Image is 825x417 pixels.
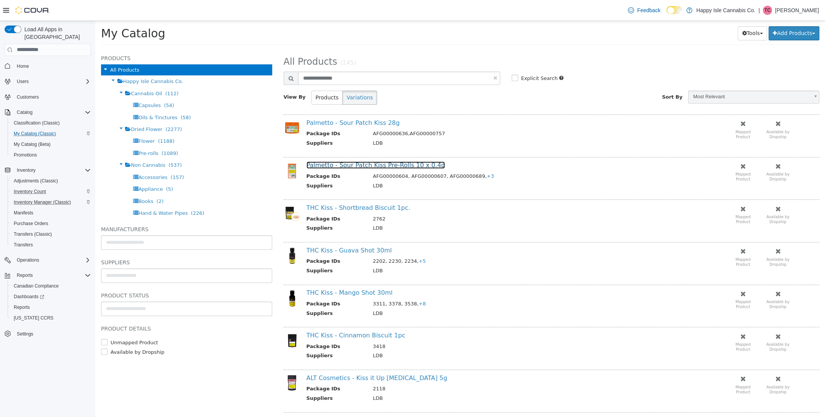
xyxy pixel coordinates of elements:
[14,271,91,280] span: Reports
[211,183,315,190] a: THC Kiss - Shortbread Biscuit 1pc.
[14,166,39,175] button: Inventory
[14,294,44,300] span: Dashboards
[272,322,576,331] td: 3418
[11,198,91,207] span: Inventory Manager (Classic)
[211,374,272,383] th: Suppliers
[323,280,331,286] span: +8
[764,6,770,15] span: TC
[671,236,694,246] small: Available by Dropship
[323,237,331,243] span: +5
[14,61,91,71] span: Home
[625,3,663,18] a: Feedback
[14,77,91,86] span: Users
[11,187,91,196] span: Inventory Count
[272,194,576,204] td: 2762
[216,70,247,84] button: Products
[75,153,89,159] span: (157)
[211,396,280,403] a: Soar - Zombie Sour 7g
[424,54,462,61] label: Explicit Search
[188,269,205,286] img: 150
[15,6,50,14] img: Cova
[21,26,91,41] span: Load All Apps in [GEOGRAPHIC_DATA]
[35,70,67,75] span: Cannabis Oil
[43,177,58,183] span: Books
[11,150,40,160] a: Promotions
[11,303,91,312] span: Reports
[11,208,91,217] span: Manifests
[671,364,694,373] small: Available by Dropship
[61,177,68,183] span: (2)
[11,240,36,249] a: Transfers
[671,321,694,331] small: Available by Dropship
[11,303,33,312] a: Reports
[640,321,655,331] small: Mapped Product
[640,194,655,203] small: Mapped Product
[211,226,297,233] a: THC Kiss - Guava Shot 30ml
[211,118,272,128] th: Suppliers
[272,374,576,383] td: LDB
[70,105,87,111] span: (2277)
[14,93,42,102] a: Customers
[43,129,63,135] span: Pre-rolls
[211,364,272,374] th: Package IDs
[66,129,83,135] span: (1089)
[211,194,272,204] th: Package IDs
[85,94,96,99] span: (58)
[278,152,399,158] span: AFG00000604, AFG00000607, AFG00000689,
[2,328,94,339] button: Settings
[211,268,297,275] a: THC Kiss - Mango Shot 30ml
[11,187,49,196] a: Inventory Count
[6,237,177,246] h5: Suppliers
[17,94,39,100] span: Customers
[14,242,33,248] span: Transfers
[14,210,33,216] span: Manifests
[8,281,94,291] button: Canadian Compliance
[8,176,94,186] button: Adjustments (Classic)
[8,186,94,197] button: Inventory Count
[278,237,331,243] span: 2202, 2230, 2234,
[35,141,70,147] span: Non Cannabis
[11,281,62,291] a: Canadian Compliance
[11,219,51,228] a: Purchase Orders
[211,109,272,118] th: Package IDs
[43,81,66,87] span: Capsules
[211,311,310,318] a: THC Kiss - Cinnamon Biscuit 1pc
[272,203,576,213] td: LDB
[2,61,94,72] button: Home
[188,73,210,79] span: View By
[640,279,655,288] small: Mapped Product
[775,6,819,15] p: [PERSON_NAME]
[640,236,655,246] small: Mapped Product
[14,77,32,86] button: Users
[188,354,205,370] img: 150
[188,99,205,116] img: 150
[8,150,94,160] button: Promotions
[11,313,91,323] span: Washington CCRS
[8,240,94,250] button: Transfers
[6,33,177,42] h5: Products
[593,70,724,83] a: Most Relevant
[758,6,760,15] p: |
[17,78,29,85] span: Users
[211,152,272,161] th: Package IDs
[35,105,67,111] span: Dried Flower
[593,70,714,82] span: Most Relevant
[14,220,48,227] span: Purchase Orders
[671,279,694,288] small: Available by Dropship
[642,5,672,19] button: Tools
[11,140,54,149] a: My Catalog (Beta)
[272,118,576,128] td: LDB
[211,279,272,289] th: Package IDs
[640,364,655,373] small: Mapped Product
[8,118,94,128] button: Classification (Classic)
[8,197,94,208] button: Inventory Manager (Classic)
[640,109,655,118] small: Mapped Product
[11,240,91,249] span: Transfers
[640,151,655,160] small: Mapped Product
[11,313,56,323] a: [US_STATE] CCRS
[188,311,205,328] img: 150
[211,236,272,246] th: Package IDs
[188,184,205,201] img: 150
[8,302,94,313] button: Reports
